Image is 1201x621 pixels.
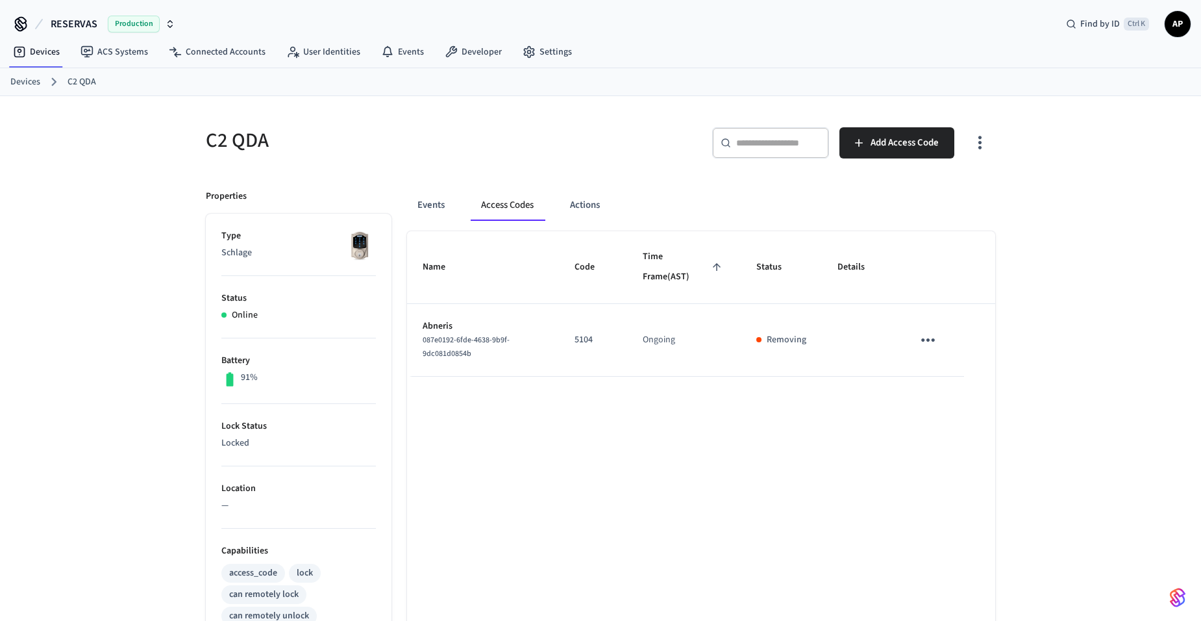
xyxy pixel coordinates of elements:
[837,257,882,277] span: Details
[232,309,258,322] p: Online
[1080,18,1120,31] span: Find by ID
[221,544,376,558] p: Capabilities
[1056,12,1159,36] div: Find by IDCtrl K
[434,40,512,64] a: Developer
[423,320,543,333] p: Abneris
[221,437,376,450] p: Locked
[767,333,806,347] p: Removing
[407,190,995,221] div: ant example
[221,482,376,496] p: Location
[1170,587,1185,608] img: SeamLogoGradient.69752ec5.svg
[108,16,160,32] span: Production
[241,371,258,385] p: 91%
[51,16,97,32] span: RESERVAS
[575,257,612,277] span: Code
[627,304,740,377] td: Ongoing
[221,354,376,368] p: Battery
[1166,12,1189,36] span: AP
[756,257,799,277] span: Status
[3,40,70,64] a: Devices
[471,190,544,221] button: Access Codes
[1124,18,1149,31] span: Ctrl K
[839,127,954,158] button: Add Access Code
[512,40,582,64] a: Settings
[206,190,247,203] p: Properties
[221,246,376,260] p: Schlage
[221,499,376,513] p: —
[206,127,593,154] h5: C2 QDA
[343,229,376,262] img: Schlage Sense Smart Deadbolt with Camelot Trim, Front
[229,566,277,580] div: access_code
[371,40,434,64] a: Events
[1165,11,1191,37] button: AP
[407,231,995,377] table: sticky table
[575,333,612,347] p: 5104
[68,75,96,89] a: C2 QDA
[276,40,371,64] a: User Identities
[158,40,276,64] a: Connected Accounts
[70,40,158,64] a: ACS Systems
[229,588,299,602] div: can remotely lock
[407,190,455,221] button: Events
[871,134,939,151] span: Add Access Code
[10,75,40,89] a: Devices
[560,190,610,221] button: Actions
[221,229,376,243] p: Type
[297,566,313,580] div: lock
[643,247,724,288] span: Time Frame(AST)
[221,292,376,305] p: Status
[423,335,510,359] span: 087e0192-6fde-4638-9b9f-9dc081d0854b
[221,420,376,433] p: Lock Status
[423,257,462,277] span: Name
